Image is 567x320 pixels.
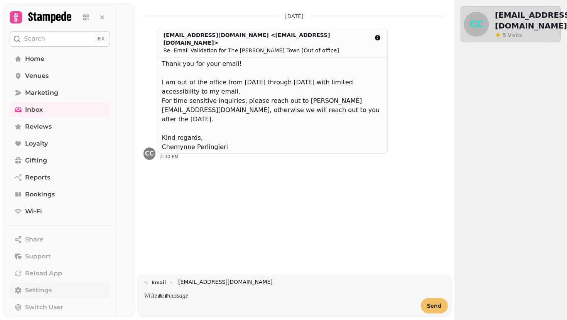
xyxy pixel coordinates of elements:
button: detail [371,31,384,44]
a: [EMAIL_ADDRESS][DOMAIN_NAME] [178,278,273,286]
a: Inbox [10,102,110,117]
button: Search⌘K [10,31,110,47]
span: Gifting [25,156,47,165]
a: Marketing [10,85,110,101]
a: Reports [10,170,110,185]
p: Visits [503,31,522,39]
p: Search [24,34,45,44]
span: Venues [25,71,49,80]
a: Gifting [10,153,110,168]
span: Support [25,252,51,261]
a: Reviews [10,119,110,134]
span: Marketing [25,88,58,97]
a: Settings [10,283,110,298]
span: Loyalty [25,139,48,148]
span: Inbox [25,105,43,114]
button: email [141,278,177,287]
a: Loyalty [10,136,110,151]
span: Reviews [25,122,52,131]
div: Thank you for your email! I am out of the office from [DATE] through [DATE] with limited accessib... [162,59,383,152]
a: Bookings [10,187,110,202]
div: [EMAIL_ADDRESS][DOMAIN_NAME] <[EMAIL_ADDRESS][DOMAIN_NAME]> [164,31,366,47]
span: 5 [503,32,508,38]
button: Support [10,249,110,264]
div: ⌘K [95,35,106,43]
span: Settings [25,286,52,295]
a: Wi-Fi [10,204,110,219]
span: CC [145,151,154,157]
button: Share [10,232,110,247]
span: Send [427,303,442,308]
span: Wi-Fi [25,207,42,216]
div: Re: Email Validation for The [PERSON_NAME] Town [Out of office] [164,47,366,54]
span: Home [25,54,44,64]
button: Switch User [10,300,110,315]
button: Reload App [10,266,110,281]
span: Reports [25,173,50,182]
span: Bookings [25,190,55,199]
button: Send [421,298,448,313]
p: [DATE] [285,12,303,20]
span: CC [469,20,483,29]
a: Home [10,51,110,67]
a: Venues [10,68,110,84]
span: Reload App [25,269,62,278]
span: Share [25,235,44,244]
span: Switch User [25,303,63,312]
div: 2:30 PM [160,154,445,160]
